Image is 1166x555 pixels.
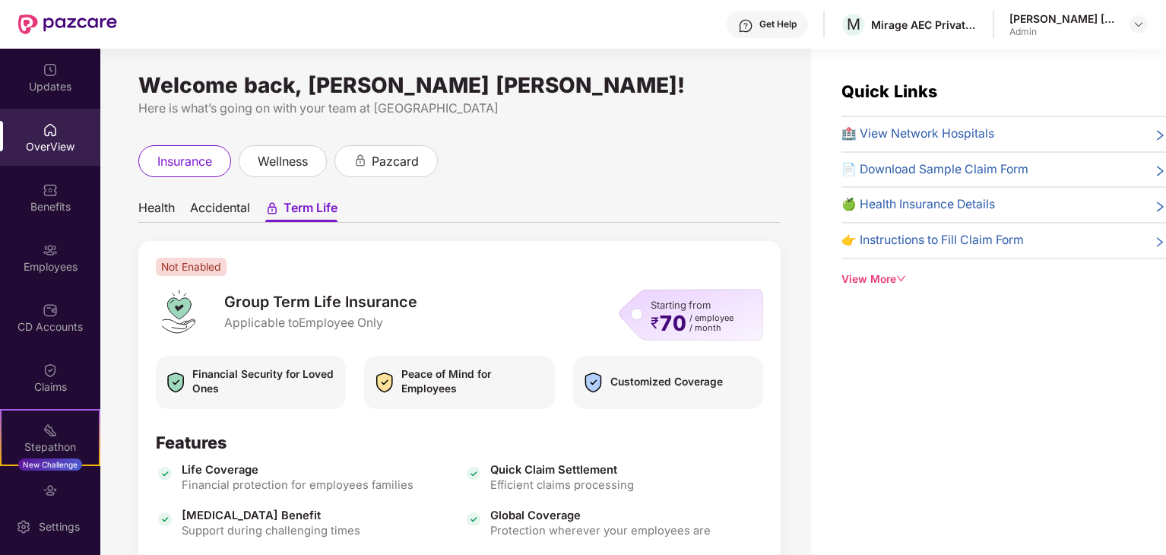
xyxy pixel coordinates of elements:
span: right [1154,234,1166,250]
span: Quick Links [841,81,937,101]
span: / employee [689,313,734,323]
span: Health [138,200,175,222]
span: Financial protection for employees families [182,477,413,493]
img: icon [156,500,174,538]
span: Group Term Life Insurance [224,292,417,313]
span: Protection wherever your employees are [490,523,711,538]
div: animation [353,154,367,167]
div: Settings [34,519,84,534]
div: Admin [1009,26,1116,38]
div: Here is what’s going on with your team at [GEOGRAPHIC_DATA] [138,99,781,118]
span: insurance [157,152,212,171]
div: Mirage AEC Private Limited [871,17,977,32]
img: svg+xml;base64,PHN2ZyBpZD0iSG9tZSIgeG1sbnM9Imh0dHA6Ly93d3cudzMub3JnLzIwMDAvc3ZnIiB3aWR0aD0iMjAiIG... [43,122,58,138]
span: ₹ [651,317,659,329]
div: [PERSON_NAME] [PERSON_NAME] [1009,11,1116,26]
img: icon [163,366,188,398]
span: 70 [659,313,686,333]
span: right [1154,128,1166,144]
img: svg+xml;base64,PHN2ZyBpZD0iU2V0dGluZy0yMHgyMCIgeG1sbnM9Imh0dHA6Ly93d3cudzMub3JnLzIwMDAvc3ZnIiB3aW... [16,519,31,534]
div: New Challenge [18,458,82,471]
span: Not Enabled [156,258,227,276]
span: Global Coverage [490,508,711,523]
span: [MEDICAL_DATA] Benefit [182,508,360,523]
span: right [1154,163,1166,179]
span: Applicable to Employee Only [224,315,417,331]
span: M [847,15,860,33]
span: Quick Claim Settlement [490,462,634,477]
span: 📄 Download Sample Claim Form [841,160,1028,179]
img: icon [372,366,397,398]
img: icon [464,500,483,538]
img: svg+xml;base64,PHN2ZyB4bWxucz0iaHR0cDovL3d3dy53My5vcmcvMjAwMC9zdmciIHdpZHRoPSIyMSIgaGVpZ2h0PSIyMC... [43,423,58,438]
span: / month [689,323,734,333]
span: wellness [258,152,308,171]
span: pazcard [372,152,419,171]
span: 🍏 Health Insurance Details [841,195,995,214]
span: 👉 Instructions to Fill Claim Form [841,231,1024,250]
img: svg+xml;base64,PHN2ZyBpZD0iRW1wbG95ZWVzIiB4bWxucz0iaHR0cDovL3d3dy53My5vcmcvMjAwMC9zdmciIHdpZHRoPS... [43,243,58,258]
img: svg+xml;base64,PHN2ZyBpZD0iRW5kb3JzZW1lbnRzIiB4bWxucz0iaHR0cDovL3d3dy53My5vcmcvMjAwMC9zdmciIHdpZH... [43,483,58,498]
span: Customized Coverage [610,375,723,389]
div: Welcome back, [PERSON_NAME] [PERSON_NAME]! [138,79,781,91]
span: Accidental [190,200,250,222]
div: Features [156,432,764,453]
img: svg+xml;base64,PHN2ZyBpZD0iQ0RfQWNjb3VudHMiIGRhdGEtbmFtZT0iQ0QgQWNjb3VudHMiIHhtbG5zPSJodHRwOi8vd3... [43,303,58,318]
div: animation [265,201,279,215]
img: icon [156,455,174,493]
div: Get Help [759,18,797,30]
img: svg+xml;base64,PHN2ZyBpZD0iQmVuZWZpdHMiIHhtbG5zPSJodHRwOi8vd3d3LnczLm9yZy8yMDAwL3N2ZyIgd2lkdGg9Ij... [43,182,58,198]
span: Support during challenging times [182,523,360,538]
span: 🏥 View Network Hospitals [841,125,994,144]
img: icon [581,366,606,398]
img: svg+xml;base64,PHN2ZyBpZD0iQ2xhaW0iIHhtbG5zPSJodHRwOi8vd3d3LnczLm9yZy8yMDAwL3N2ZyIgd2lkdGg9IjIwIi... [43,363,58,378]
span: Starting from [651,299,711,311]
span: Term Life [284,200,337,222]
div: Stepathon [2,439,99,455]
span: Efficient claims processing [490,477,634,493]
img: svg+xml;base64,PHN2ZyBpZD0iSGVscC0zMngzMiIgeG1sbnM9Imh0dHA6Ly93d3cudzMub3JnLzIwMDAvc3ZnIiB3aWR0aD... [738,18,753,33]
img: New Pazcare Logo [18,14,117,34]
span: down [896,274,907,284]
div: View More [841,271,1166,288]
img: svg+xml;base64,PHN2ZyBpZD0iVXBkYXRlZCIgeG1sbnM9Imh0dHA6Ly93d3cudzMub3JnLzIwMDAvc3ZnIiB3aWR0aD0iMj... [43,62,58,78]
span: Life Coverage [182,462,413,477]
span: Peace of Mind for Employees [401,367,547,397]
img: svg+xml;base64,PHN2ZyBpZD0iRHJvcGRvd24tMzJ4MzIiIHhtbG5zPSJodHRwOi8vd3d3LnczLm9yZy8yMDAwL3N2ZyIgd2... [1133,18,1145,30]
img: logo [156,289,201,335]
span: right [1154,198,1166,214]
span: Financial Security for Loved Ones [192,367,339,397]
